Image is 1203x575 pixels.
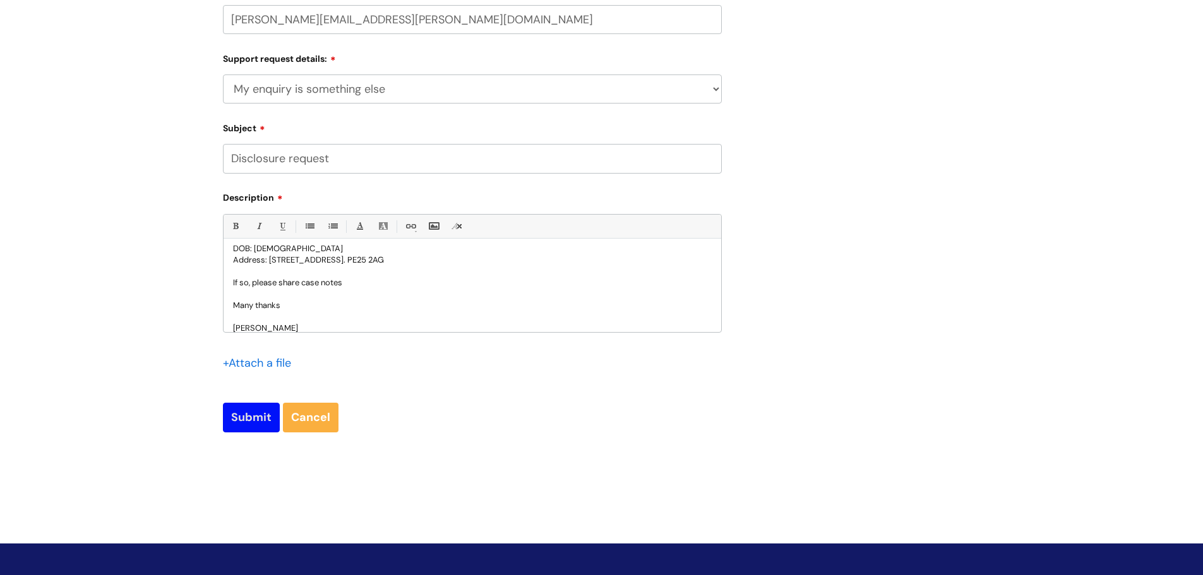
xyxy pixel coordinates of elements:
a: • Unordered List (Ctrl-Shift-7) [301,218,317,234]
input: Email [223,5,722,34]
label: Description [223,188,722,203]
a: Remove formatting (Ctrl-\) [449,218,465,234]
span: Many thanks [233,300,280,311]
a: Italic (Ctrl-I) [251,218,266,234]
a: Bold (Ctrl-B) [227,218,243,234]
span: Address: [STREET_ADDRESS]. PE25 2AG [233,254,384,265]
a: 1. Ordered List (Ctrl-Shift-8) [325,218,340,234]
a: Underline(Ctrl-U) [274,218,290,234]
a: Link [402,218,418,234]
span: DOB: [DEMOGRAPHIC_DATA] [233,243,343,254]
a: Insert Image... [426,218,441,234]
input: Submit [223,403,280,432]
a: Cancel [283,403,338,432]
a: Font Color [352,218,368,234]
a: Back Color [375,218,391,234]
span: [PERSON_NAME] [233,323,298,333]
label: Subject [223,119,722,134]
div: Attach a file [223,353,299,373]
span: If so, please share case notes [233,277,342,288]
label: Support request details: [223,49,722,64]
